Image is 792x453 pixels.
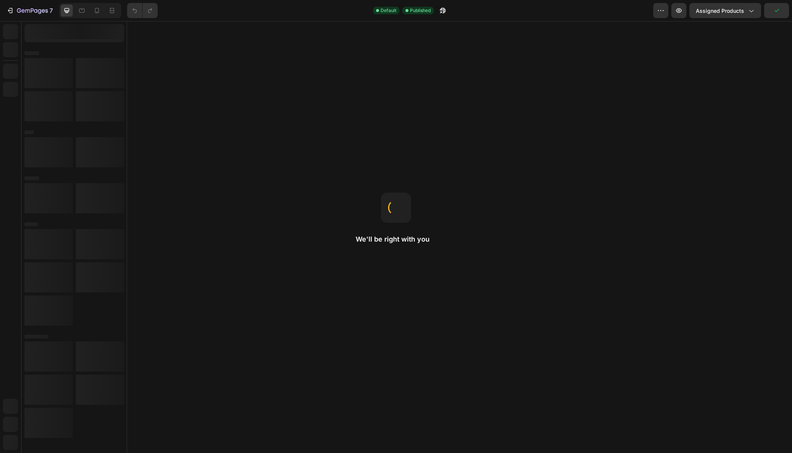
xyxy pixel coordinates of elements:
[127,3,158,18] div: Undo/Redo
[356,235,436,244] h2: We'll be right with you
[696,7,744,15] span: Assigned Products
[689,3,761,18] button: Assigned Products
[410,7,431,14] span: Published
[3,3,56,18] button: 7
[49,6,53,15] p: 7
[381,7,396,14] span: Default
